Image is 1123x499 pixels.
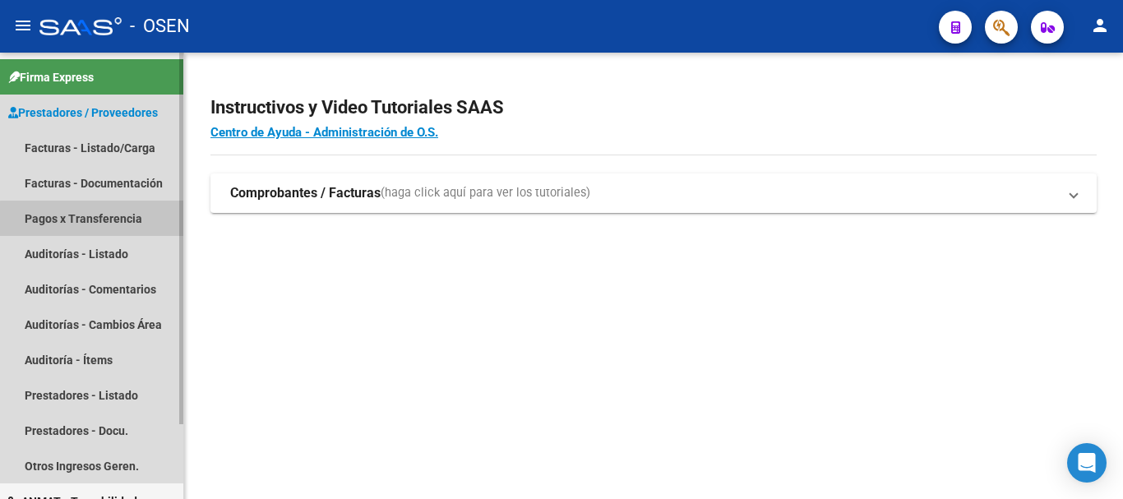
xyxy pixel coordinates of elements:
[230,184,381,202] strong: Comprobantes / Facturas
[8,104,158,122] span: Prestadores / Proveedores
[210,125,438,140] a: Centro de Ayuda - Administración de O.S.
[381,184,590,202] span: (haga click aquí para ver los tutoriales)
[1067,443,1107,483] div: Open Intercom Messenger
[130,8,190,44] span: - OSEN
[8,68,94,86] span: Firma Express
[210,173,1097,213] mat-expansion-panel-header: Comprobantes / Facturas(haga click aquí para ver los tutoriales)
[1090,16,1110,35] mat-icon: person
[210,92,1097,123] h2: Instructivos y Video Tutoriales SAAS
[13,16,33,35] mat-icon: menu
